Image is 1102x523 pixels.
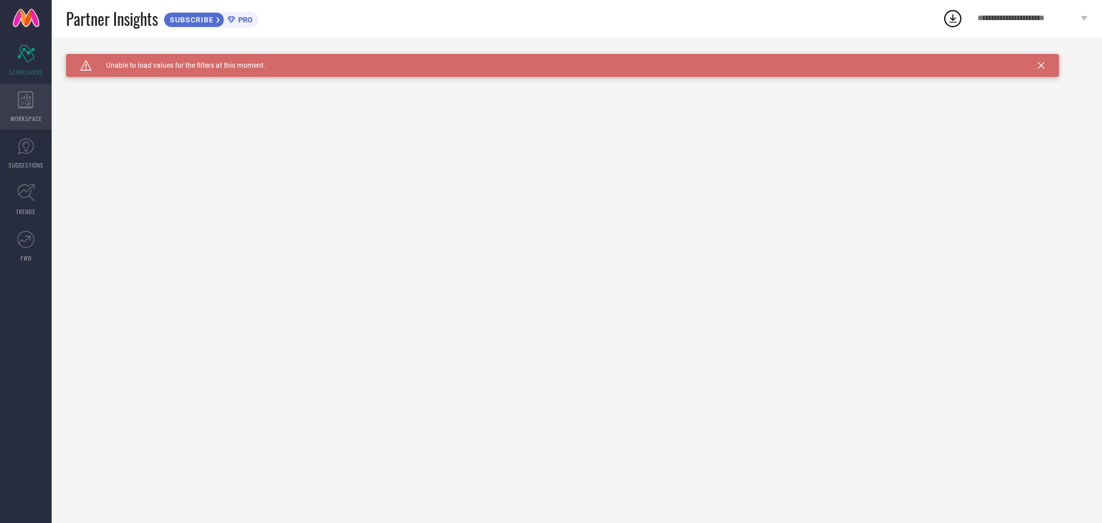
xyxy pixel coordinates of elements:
div: Open download list [942,8,963,29]
span: WORKSPACE [10,114,42,123]
span: Unable to load values for the filters at this moment. [92,61,265,69]
span: SUBSCRIBE [164,16,216,24]
div: Unable to load filters at this moment. Please try later. [66,54,1088,63]
span: Partner Insights [66,7,158,30]
span: FWD [21,254,32,262]
span: SUGGESTIONS [9,161,44,169]
span: SCORECARDS [9,68,43,76]
span: TRENDS [16,207,36,216]
a: SUBSCRIBEPRO [164,9,258,28]
span: PRO [235,16,253,24]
